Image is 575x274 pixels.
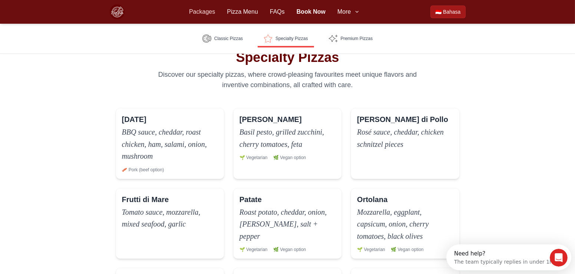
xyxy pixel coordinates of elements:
[270,7,285,16] a: FAQs
[8,12,106,20] div: The team typically replies in under 1h
[239,155,268,161] span: 🌱 Vegetarian
[430,6,465,18] a: Beralih ke Bahasa Indonesia
[122,206,218,230] p: Tomato sauce, mozzarella, mixed seafood, garlic
[239,126,336,150] p: Basil pesto, grilled zucchini, cherry tomatoes, feta
[258,30,314,47] a: Specialty Pizzas
[443,8,460,16] span: Bahasa
[202,34,211,43] img: Classic Pizzas
[239,114,302,125] h3: [PERSON_NAME]
[239,206,336,242] p: Roast potato, cheddar, onion, [PERSON_NAME], salt + pepper
[8,6,106,12] div: Need help?
[351,108,459,179] div: Rosata di Pollo Pizza (also known as Rosé Chicken) - Bali Pizza Party
[214,36,243,42] span: Classic Pizzas
[116,50,460,65] h2: Specialty Pizzas
[357,114,448,125] h3: [PERSON_NAME] di Pollo
[273,247,306,252] span: 🌿 Vegan option
[264,34,272,43] img: Specialty Pizzas
[239,194,262,205] h3: Patate
[122,114,146,125] h3: [DATE]
[341,36,373,42] span: Premium Pizzas
[391,247,423,252] span: 🌿 Vegan option
[357,206,453,242] p: Mozzarella, eggplant, capsicum, onion, cherry tomatoes, black olives
[351,188,459,259] div: Ortolana Pizza (also known as Veggie, Garden, Roasted Veg) - Bali Pizza Party
[357,126,453,150] p: Rosé sauce, cheddar, chicken schnitzel pieces
[189,7,215,16] a: Packages
[145,69,430,90] p: Discover our specialty pizzas, where crowd-pleasing favourites meet unique flavors and inventive ...
[550,249,568,267] iframe: Intercom live chat
[297,7,325,16] a: Book Now
[116,188,224,259] div: Frutti di Mare Pizza (also known as Seafood Pizza) - Bali Pizza Party
[233,108,342,179] div: Genovese Pizza (also known as Pesto, Green Machine, Basil Lover's) - Bali Pizza Party
[329,34,338,43] img: Premium Pizzas
[122,194,169,205] h3: Frutti di Mare
[357,247,385,252] span: 🌱 Vegetarian
[337,7,360,16] button: More
[273,155,306,161] span: 🌿 Vegan option
[227,7,258,16] a: Pizza Menu
[233,188,342,259] div: Patate Pizza (also known as Potato and Rosemary, Carb Lover's, Comfort Pizza) - Bali Pizza Party
[116,108,224,179] div: Carnevale Pizza (also known as BBQ Meatlover) - Bali Pizza Party
[446,244,571,270] iframe: Intercom live chat discovery launcher
[275,36,308,42] span: Specialty Pizzas
[337,7,351,16] span: More
[122,167,164,173] span: 🥓 Pork (beef option)
[110,4,125,19] img: Bali Pizza Party Logo
[122,126,218,162] p: BBQ sauce, cheddar, roast chicken, ham, salami, onion, mushroom
[357,194,387,205] h3: Ortolana
[239,247,268,252] span: 🌱 Vegetarian
[3,3,128,23] div: Open Intercom Messenger
[196,30,249,47] a: Classic Pizzas
[323,30,379,47] a: Premium Pizzas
